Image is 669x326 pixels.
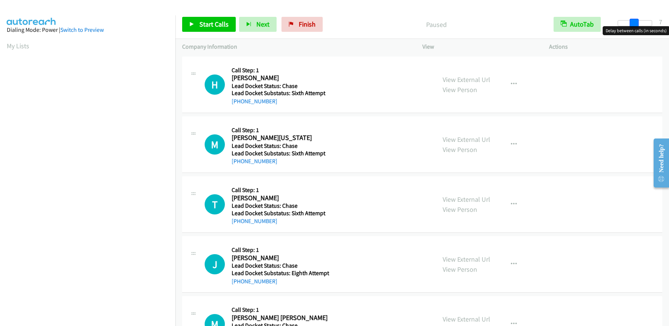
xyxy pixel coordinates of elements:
h5: Call Step: 1 [232,127,331,134]
h5: Lead Docket Status: Chase [232,262,331,269]
span: Finish [299,20,316,28]
p: Paused [333,19,540,30]
p: Company Information [182,42,409,51]
div: The call is yet to be attempted [205,194,225,214]
a: [PHONE_NUMBER] [232,278,277,285]
div: The call is yet to be attempted [205,134,225,155]
h5: Lead Docket Substatus: Sixth Attempt [232,150,331,157]
button: AutoTab [554,17,601,32]
div: 7 [659,17,662,27]
a: View External Url [443,255,490,263]
a: My Lists [7,42,29,50]
h2: [PERSON_NAME] [PERSON_NAME] [232,314,331,322]
a: View External Url [443,195,490,204]
div: Dialing Mode: Power | [7,25,169,34]
h5: Call Step: 1 [232,186,331,194]
span: Next [256,20,269,28]
span: Start Calls [199,20,229,28]
h1: M [205,134,225,155]
a: [PHONE_NUMBER] [232,217,277,225]
a: [PHONE_NUMBER] [232,158,277,165]
a: Finish [281,17,323,32]
a: [PHONE_NUMBER] [232,98,277,105]
a: View Person [443,265,477,274]
h2: [PERSON_NAME] [232,194,331,202]
a: View Person [443,205,477,214]
a: Start Calls [182,17,236,32]
p: Actions [549,42,662,51]
h1: H [205,74,225,95]
h5: Call Step: 1 [232,67,331,74]
a: View External Url [443,75,490,84]
h5: Lead Docket Status: Chase [232,202,331,210]
h5: Lead Docket Substatus: Sixth Attempt [232,89,331,97]
h5: Lead Docket Status: Chase [232,142,331,150]
h2: [PERSON_NAME][US_STATE] [232,134,331,142]
h5: Lead Docket Substatus: Sixth Attempt [232,210,331,217]
h1: T [205,194,225,214]
a: View Person [443,145,477,154]
button: Next [239,17,277,32]
h1: J [205,254,225,274]
h2: [PERSON_NAME] [232,74,331,82]
a: Switch to Preview [60,26,104,33]
a: View Person [443,85,477,94]
h5: Lead Docket Substatus: Eighth Attempt [232,269,331,277]
a: View External Url [443,315,490,323]
p: View [422,42,536,51]
iframe: Resource Center [647,133,669,193]
a: View External Url [443,135,490,144]
h2: [PERSON_NAME] [232,254,331,262]
div: The call is yet to be attempted [205,254,225,274]
h5: Lead Docket Status: Chase [232,82,331,90]
h5: Call Step: 1 [232,246,331,254]
h5: Call Step: 1 [232,306,333,314]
